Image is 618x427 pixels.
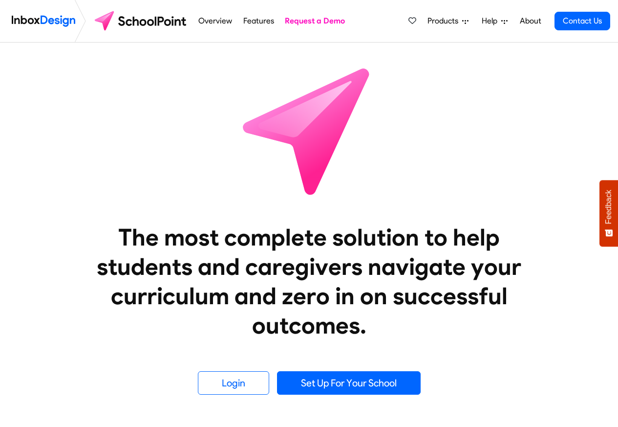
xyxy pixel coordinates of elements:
[90,9,193,33] img: schoolpoint logo
[478,11,511,31] a: Help
[482,15,501,27] span: Help
[196,11,235,31] a: Overview
[277,371,421,395] a: Set Up For Your School
[240,11,277,31] a: Features
[424,11,472,31] a: Products
[282,11,348,31] a: Request a Demo
[517,11,544,31] a: About
[604,190,613,224] span: Feedback
[221,43,397,219] img: icon_schoolpoint.svg
[198,371,269,395] a: Login
[77,223,541,340] heading: The most complete solution to help students and caregivers navigate your curriculum and zero in o...
[599,180,618,247] button: Feedback - Show survey
[554,12,610,30] a: Contact Us
[427,15,462,27] span: Products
